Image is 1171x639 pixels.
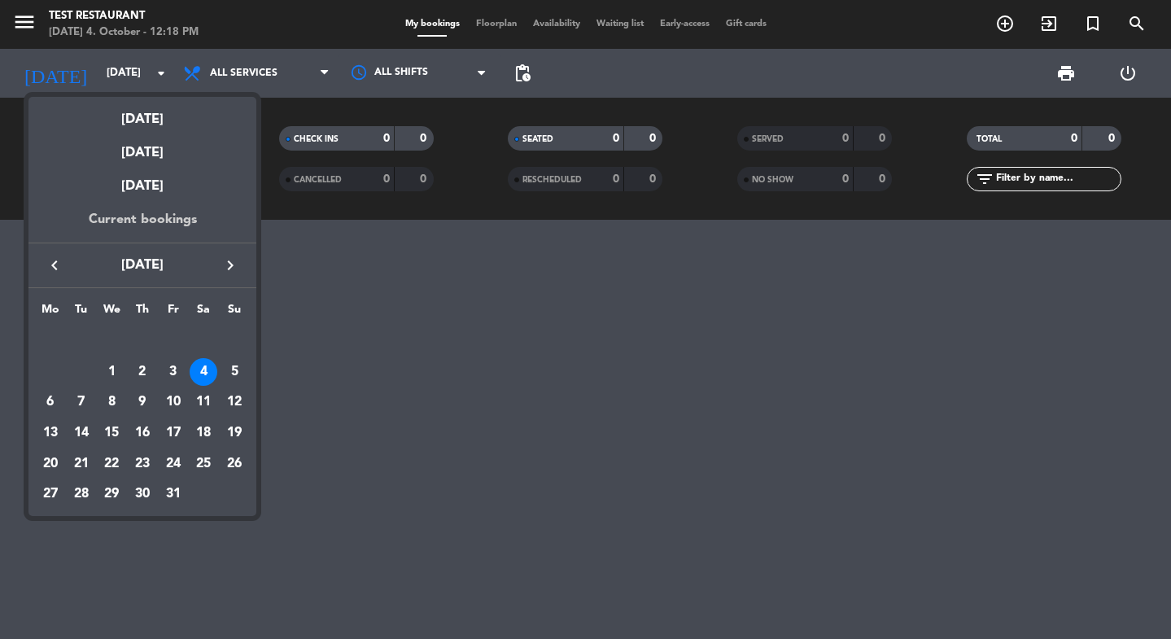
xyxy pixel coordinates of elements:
div: 20 [37,450,64,478]
i: keyboard_arrow_left [45,256,64,275]
td: October 25, 2025 [189,449,220,479]
td: October 23, 2025 [127,449,158,479]
div: [DATE] [28,130,256,164]
td: October 27, 2025 [35,479,66,510]
div: 12 [221,388,248,416]
td: October 14, 2025 [66,418,97,449]
td: October 18, 2025 [189,418,220,449]
td: October 31, 2025 [158,479,189,510]
td: October 6, 2025 [35,387,66,418]
div: 6 [37,388,64,416]
div: 26 [221,450,248,478]
span: [DATE] [69,255,216,276]
th: Saturday [189,300,220,326]
div: 27 [37,480,64,508]
td: October 3, 2025 [158,357,189,387]
div: 21 [68,450,95,478]
td: October 1, 2025 [96,357,127,387]
button: keyboard_arrow_left [40,255,69,276]
td: OCT [35,326,250,357]
div: 25 [190,450,217,478]
div: 29 [98,480,125,508]
div: 10 [159,388,187,416]
td: October 8, 2025 [96,387,127,418]
div: 19 [221,419,248,447]
div: 18 [190,419,217,447]
div: 7 [68,388,95,416]
td: October 13, 2025 [35,418,66,449]
td: October 20, 2025 [35,449,66,479]
div: 5 [221,358,248,386]
td: October 12, 2025 [219,387,250,418]
div: Current bookings [28,209,256,243]
th: Friday [158,300,189,326]
td: October 2, 2025 [127,357,158,387]
th: Sunday [219,300,250,326]
div: 22 [98,450,125,478]
td: October 16, 2025 [127,418,158,449]
td: October 17, 2025 [158,418,189,449]
td: October 28, 2025 [66,479,97,510]
div: 1 [98,358,125,386]
div: 16 [129,419,156,447]
div: 13 [37,419,64,447]
div: 15 [98,419,125,447]
i: keyboard_arrow_right [221,256,240,275]
td: October 24, 2025 [158,449,189,479]
th: Tuesday [66,300,97,326]
div: 24 [159,450,187,478]
td: October 7, 2025 [66,387,97,418]
div: 28 [68,480,95,508]
div: 2 [129,358,156,386]
td: October 21, 2025 [66,449,97,479]
div: 4 [190,358,217,386]
td: October 22, 2025 [96,449,127,479]
td: October 15, 2025 [96,418,127,449]
div: 3 [159,358,187,386]
div: 9 [129,388,156,416]
td: October 26, 2025 [219,449,250,479]
button: keyboard_arrow_right [216,255,245,276]
div: 8 [98,388,125,416]
div: [DATE] [28,97,256,130]
th: Thursday [127,300,158,326]
td: October 11, 2025 [189,387,220,418]
div: 23 [129,450,156,478]
td: October 10, 2025 [158,387,189,418]
td: October 29, 2025 [96,479,127,510]
th: Wednesday [96,300,127,326]
div: 14 [68,419,95,447]
td: October 5, 2025 [219,357,250,387]
td: October 19, 2025 [219,418,250,449]
th: Monday [35,300,66,326]
div: [DATE] [28,164,256,209]
div: 30 [129,480,156,508]
td: October 9, 2025 [127,387,158,418]
div: 31 [159,480,187,508]
div: 11 [190,388,217,416]
td: October 30, 2025 [127,479,158,510]
td: October 4, 2025 [189,357,220,387]
div: 17 [159,419,187,447]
